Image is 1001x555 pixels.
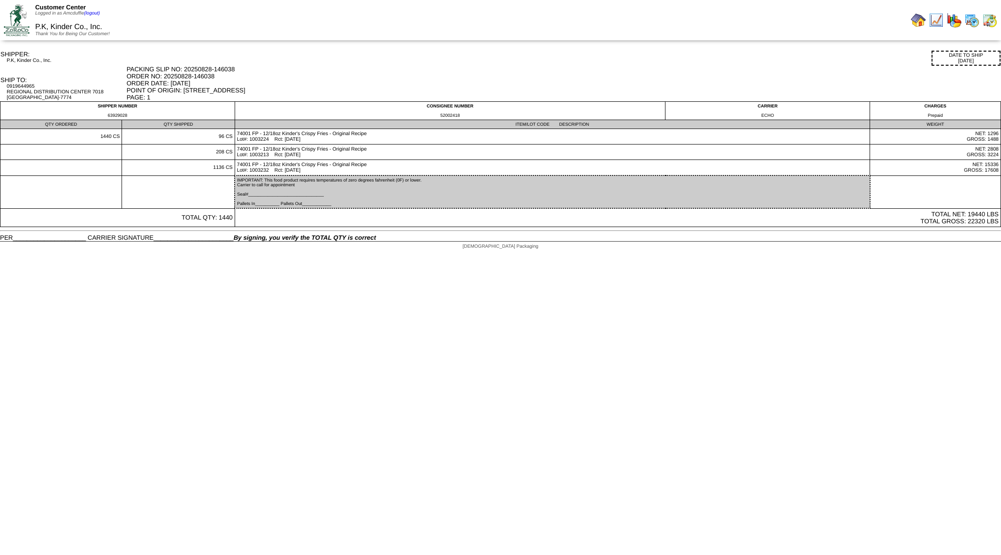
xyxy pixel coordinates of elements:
[665,102,870,120] td: CARRIER
[0,120,122,129] td: QTY ORDERED
[35,23,102,31] span: P.K, Kinder Co., Inc.
[35,31,110,37] span: Thank You for Being Our Customer!
[122,144,235,160] td: 208 CS
[4,4,30,36] img: ZoRoCo_Logo(Green%26Foil)%20jpg.webp
[7,84,125,100] div: 0919644965 REGIONAL DISTRIBUTION CENTER 7018 [GEOGRAPHIC_DATA]-7774
[0,76,126,84] div: SHIP TO:
[872,113,999,118] div: Prepaid
[235,102,665,120] td: CONSIGNEE NUMBER
[870,160,1001,176] td: NET: 15336 GROSS: 17608
[35,4,86,11] span: Customer Center
[929,13,944,28] img: line_graph.gif
[947,13,962,28] img: graph.gif
[0,51,126,58] div: SHIPPER:
[122,120,235,129] td: QTY SHIPPED
[932,51,1001,66] div: DATE TO SHIP [DATE]
[122,129,235,144] td: 96 CS
[234,234,376,241] span: By signing, you verify the TOTAL QTY is correct
[870,120,1001,129] td: WEIGHT
[235,129,870,144] td: 74001 FP - 12/18oz Kinder's Crispy Fries - Original Recipe Lot#: 1003224 Rct: [DATE]
[982,13,997,28] img: calendarinout.gif
[235,120,870,129] td: ITEM/LOT CODE DESCRIPTION
[0,208,235,227] td: TOTAL QTY: 1440
[7,58,125,63] div: P.K, Kinder Co., Inc.
[870,102,1001,120] td: CHARGES
[0,129,122,144] td: 1440 CS
[2,113,233,118] div: 63929028
[235,175,870,208] td: IMPORTANT: This food product requires temperatures of zero degrees fahrenheit (0F) or lower. Carr...
[870,144,1001,160] td: NET: 2808 GROSS: 3224
[122,160,235,176] td: 1136 CS
[463,244,538,249] span: [DEMOGRAPHIC_DATA] Packaging
[127,66,1001,101] div: PACKING SLIP NO: 20250828-146038 ORDER NO: 20250828-146038 ORDER DATE: [DATE] POINT OF ORIGIN: [S...
[870,129,1001,144] td: NET: 1296 GROSS: 1488
[235,208,1001,227] td: TOTAL NET: 19440 LBS TOTAL GROSS: 22320 LBS
[35,11,100,16] span: Logged in as Amcduffie
[235,144,870,160] td: 74001 FP - 12/18oz Kinder's Crispy Fries - Original Recipe Lot#: 1003213 Rct: [DATE]
[964,13,979,28] img: calendarprod.gif
[237,113,664,118] div: 52002418
[235,160,870,176] td: 74001 FP - 12/18oz Kinder's Crispy Fries - Original Recipe Lot#: 1003232 Rct: [DATE]
[84,11,100,16] a: (logout)
[911,13,926,28] img: home.gif
[667,113,868,118] div: ECHO
[0,102,235,120] td: SHIPPER NUMBER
